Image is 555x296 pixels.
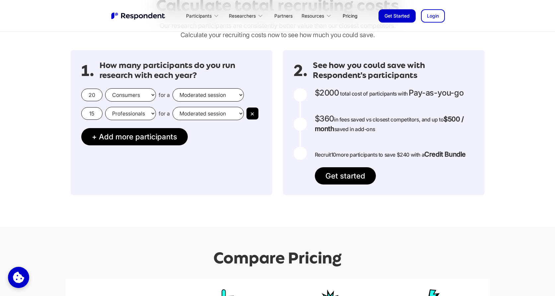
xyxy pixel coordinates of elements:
[409,88,463,98] span: Pay-as-you-go
[379,9,416,23] a: Get Started
[186,13,212,19] div: Participants
[81,67,94,74] span: 1.
[315,114,474,134] p: in fees saved vs closest competitors, and up to saved in add-ons
[337,8,363,24] a: Pricing
[331,151,336,158] span: 10
[315,115,464,133] strong: $500 / month
[81,128,188,145] button: + Add more participants
[225,8,269,24] div: Researchers
[159,92,170,98] span: for a
[298,8,337,24] div: Resources
[180,31,375,39] span: Calculate your recruiting costs now to see how much you could save.
[315,88,339,98] span: $2000
[421,9,445,23] a: Login
[315,167,376,185] a: Get started
[213,249,342,267] h2: Compare Pricing
[302,13,324,19] div: Resources
[100,61,262,80] h3: How many participants do you run research with each year?
[313,61,474,80] h3: See how you could save with Respondent's participants
[92,132,97,141] span: +
[99,132,177,141] span: Add more participants
[229,13,256,19] div: Researchers
[315,114,334,123] span: $360
[424,150,466,158] strong: Credit Bundle
[269,8,298,24] a: Partners
[294,67,308,74] span: 2.
[246,108,258,119] button: ×
[110,12,167,20] a: home
[110,12,167,20] img: Untitled UI logotext
[159,110,170,117] span: for a
[340,90,408,97] span: total cost of participants with
[182,8,225,24] div: Participants
[315,150,466,159] p: Recruit more participants to save $240 with a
